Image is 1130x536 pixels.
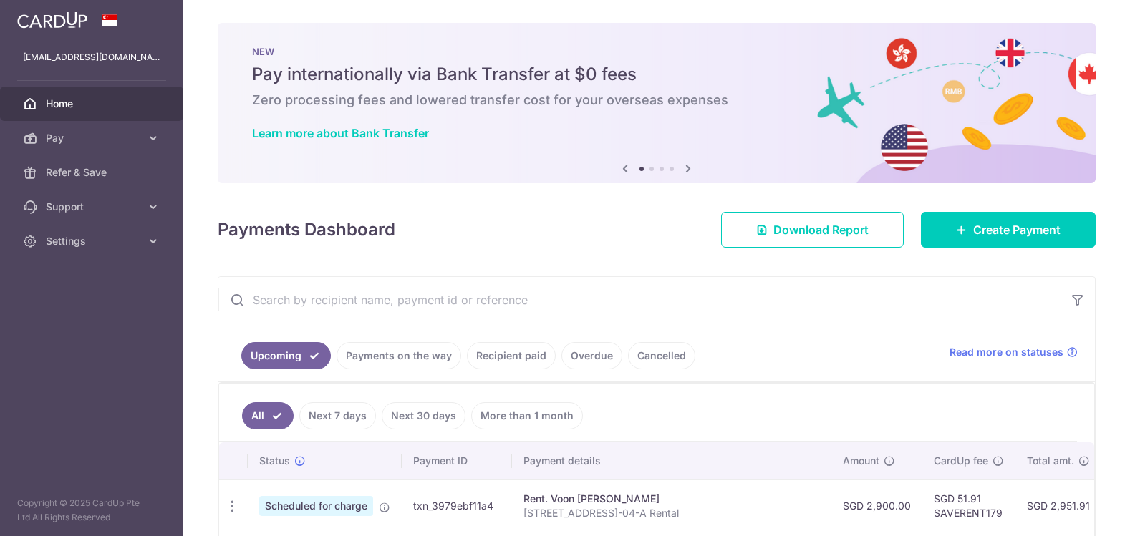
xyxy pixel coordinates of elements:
h5: Pay internationally via Bank Transfer at $0 fees [252,63,1061,86]
a: Upcoming [241,342,331,369]
th: Payment details [512,442,831,479]
img: CardUp [17,11,87,29]
a: Recipient paid [467,342,556,369]
span: Settings [46,234,140,248]
div: Rent. Voon [PERSON_NAME] [523,492,820,506]
p: NEW [252,46,1061,57]
span: Pay [46,131,140,145]
span: Support [46,200,140,214]
span: Home [46,97,140,111]
td: SGD 51.91 SAVERENT179 [922,479,1015,532]
span: Create Payment [973,221,1061,238]
p: [EMAIL_ADDRESS][DOMAIN_NAME] [23,50,160,64]
h4: Payments Dashboard [218,217,395,243]
h6: Zero processing fees and lowered transfer cost for your overseas expenses [252,92,1061,109]
span: Status [259,454,290,468]
a: Next 30 days [382,402,465,429]
a: Next 7 days [299,402,376,429]
a: Download Report [721,212,904,248]
a: Read more on statuses [950,345,1078,359]
a: Create Payment [921,212,1096,248]
span: Download Report [773,221,869,238]
th: Payment ID [402,442,512,479]
a: Learn more about Bank Transfer [252,126,429,140]
td: txn_3979ebf11a4 [402,479,512,532]
a: All [242,402,294,429]
a: Payments on the way [337,342,461,369]
a: Cancelled [628,342,695,369]
span: Refer & Save [46,165,140,180]
a: Overdue [561,342,622,369]
td: SGD 2,900.00 [831,479,922,532]
td: SGD 2,951.91 [1015,479,1101,532]
a: More than 1 month [471,402,583,429]
span: Total amt. [1027,454,1074,468]
p: [STREET_ADDRESS]-04-A Rental [523,506,820,520]
span: Read more on statuses [950,345,1063,359]
span: Scheduled for charge [259,496,373,516]
img: Bank transfer banner [218,23,1096,183]
input: Search by recipient name, payment id or reference [218,277,1061,323]
span: Amount [843,454,879,468]
span: CardUp fee [934,454,988,468]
